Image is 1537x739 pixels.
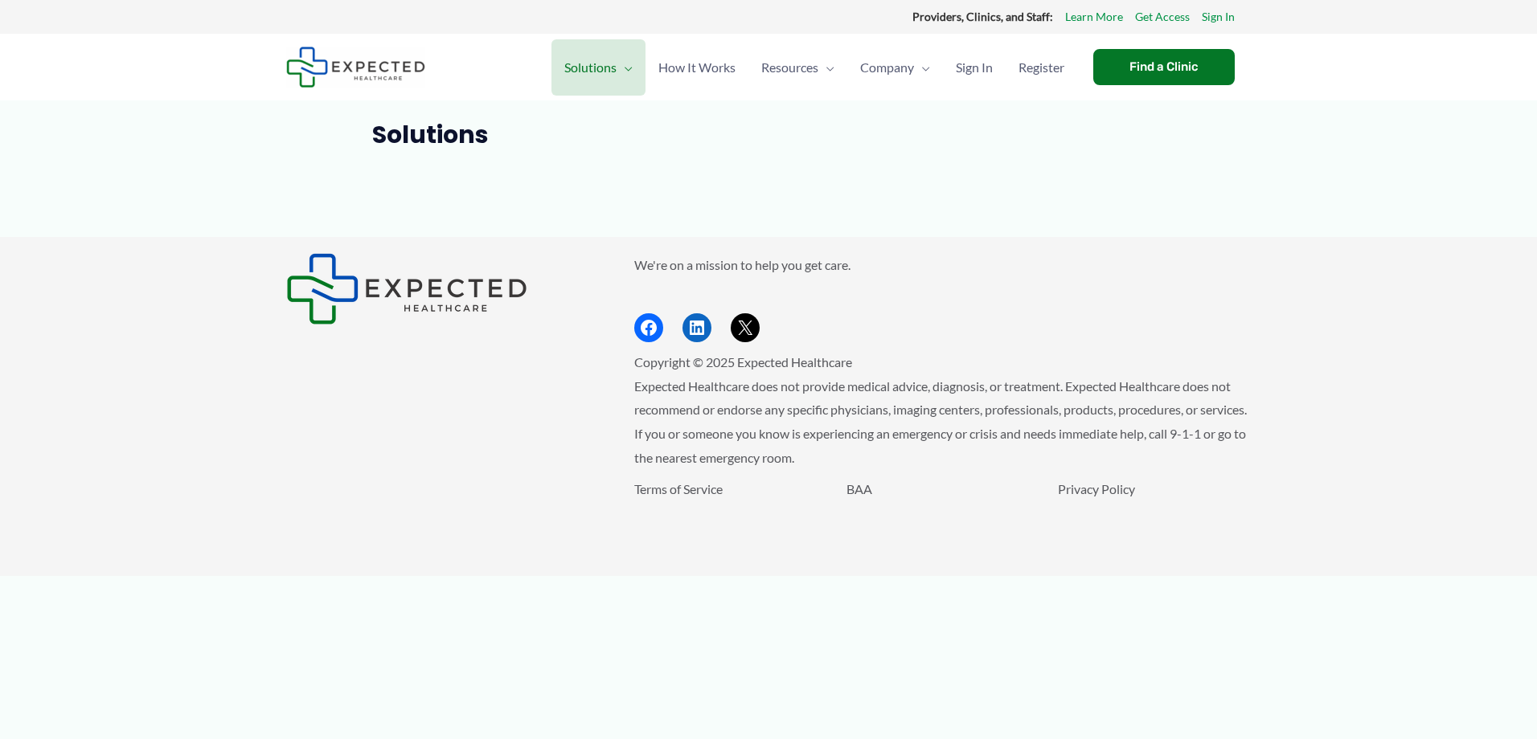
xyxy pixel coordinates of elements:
a: Find a Clinic [1093,49,1235,85]
a: Register [1006,39,1077,96]
nav: Primary Site Navigation [551,39,1077,96]
span: How It Works [658,39,736,96]
a: SolutionsMenu Toggle [551,39,646,96]
span: Register [1019,39,1064,96]
a: Learn More [1065,6,1123,27]
img: Expected Healthcare Logo - side, dark font, small [286,47,425,88]
span: Menu Toggle [914,39,930,96]
a: Get Access [1135,6,1190,27]
span: Menu Toggle [617,39,633,96]
img: Expected Healthcare Logo - side, dark font, small [286,253,527,325]
strong: Providers, Clinics, and Staff: [912,10,1053,23]
a: Sign In [943,39,1006,96]
a: Sign In [1202,6,1235,27]
a: Privacy Policy [1058,481,1135,496]
a: CompanyMenu Toggle [847,39,943,96]
aside: Footer Widget 1 [286,253,594,325]
span: Resources [761,39,818,96]
span: Sign In [956,39,993,96]
p: We're on a mission to help you get care. [634,253,1251,277]
span: Expected Healthcare does not provide medical advice, diagnosis, or treatment. Expected Healthcare... [634,378,1247,465]
aside: Footer Widget 3 [634,477,1251,537]
span: Copyright © 2025 Expected Healthcare [634,354,852,369]
a: BAA [846,481,872,496]
aside: Footer Widget 2 [634,253,1251,342]
span: Company [860,39,914,96]
a: Terms of Service [634,481,723,496]
h1: Solutions [372,120,1166,149]
span: Solutions [564,39,617,96]
a: How It Works [646,39,748,96]
a: ResourcesMenu Toggle [748,39,847,96]
span: Menu Toggle [818,39,834,96]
